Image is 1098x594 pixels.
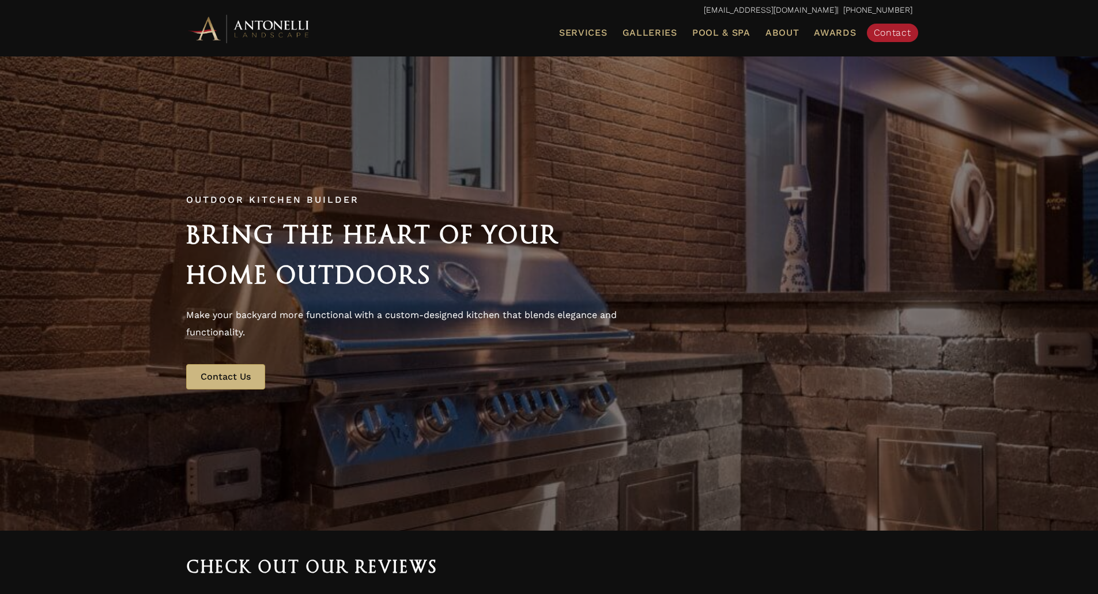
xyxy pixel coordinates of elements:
[559,28,608,37] span: Services
[554,25,612,40] a: Services
[867,24,918,42] a: Contact
[761,25,804,40] a: About
[186,364,265,389] a: Contact Us
[186,194,359,205] span: Outdoor Kitchen Builder
[186,557,438,577] span: Check out our reviews
[186,220,560,289] span: Bring the Heart of Your Home Outdoors
[622,27,677,38] span: Galleries
[186,13,313,44] img: Antonelli Horizontal Logo
[704,5,837,14] a: [EMAIL_ADDRESS][DOMAIN_NAME]
[186,3,912,18] p: | [PHONE_NUMBER]
[186,309,617,338] span: Make your backyard more functional with a custom-designed kitchen that blends elegance and functi...
[618,25,682,40] a: Galleries
[809,25,861,40] a: Awards
[874,27,911,38] span: Contact
[692,27,750,38] span: Pool & Spa
[814,27,856,38] span: Awards
[765,28,799,37] span: About
[688,25,755,40] a: Pool & Spa
[201,371,251,382] span: Contact Us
